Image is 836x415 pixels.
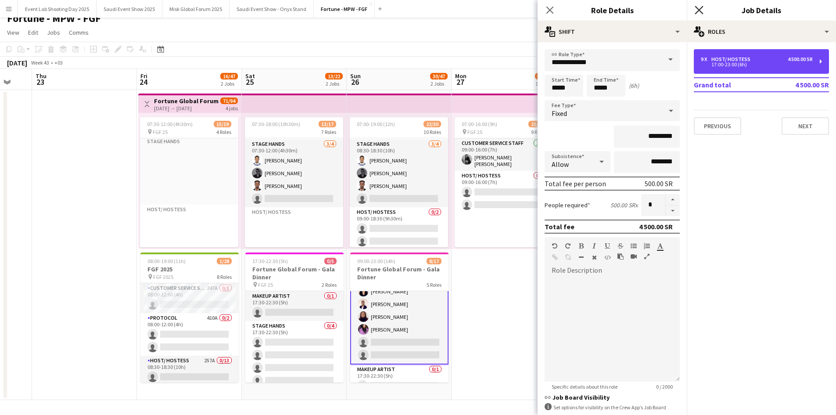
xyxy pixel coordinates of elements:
span: 07:30-12:00 (4h30m) [147,121,193,127]
button: Redo [565,242,571,249]
span: Thu [36,72,47,80]
span: View [7,29,19,36]
span: 07:00-16:00 (9h) [462,121,497,127]
button: Previous [694,117,741,135]
span: FGF 25 [467,129,482,135]
div: 2 Jobs [221,80,237,87]
button: Underline [604,242,610,249]
span: 0 / 2000 [649,383,680,390]
span: 16/47 [220,73,238,79]
div: Roles [687,21,836,42]
td: 4 500.00 SR [774,78,829,92]
app-card-role: Customer Service Staff1/109:00-16:00 (7h)[PERSON_NAME] [PERSON_NAME] [455,138,553,171]
div: 1 Job [535,80,552,87]
div: 4 500.00 SR [639,222,673,231]
span: FGF 2025 [153,274,173,280]
div: [DATE] → [DATE] [154,105,219,112]
div: Shift [538,21,687,42]
h3: Job Details [687,4,836,16]
div: 2 Jobs [431,80,447,87]
span: 07:30-18:00 (10h30m) [252,121,300,127]
div: 17:00-23:00 (6h) [701,62,813,67]
span: Sat [245,72,255,80]
span: 13/17 [319,121,336,127]
span: 23 [34,77,47,87]
span: 27 [454,77,466,87]
span: Sun [350,72,361,80]
app-card-role: Stage Hands0/417:30-22:30 (5h) [245,321,344,389]
button: Undo [552,242,558,249]
span: Allow [552,160,569,169]
div: 9 x [701,56,711,62]
app-card-role-placeholder: Host/ Hostess [245,207,343,250]
button: Event Lab Shooting Day 2025 [18,0,97,18]
app-card-role: Makeup Artist0/117:30-22:30 (5h) [245,291,344,321]
span: FGF 25 [258,281,273,288]
span: 21/28 [528,121,546,127]
span: 30/47 [430,73,448,79]
span: Fri [140,72,147,80]
span: 22/30 [423,121,441,127]
button: Clear Formatting [591,254,597,261]
button: HTML Code [604,254,610,261]
app-card-role: Stage Hands3/408:30-18:30 (10h)[PERSON_NAME][PERSON_NAME][PERSON_NAME] [350,139,448,207]
app-job-card: 09:00-23:00 (14h)8/17Fortune Global Forum - Gala Dinner5 RolesAssgad Hamad[PERSON_NAME][PERSON_NA... [350,253,448,383]
span: 25 [244,77,255,87]
button: Text Color [657,242,663,249]
span: 71/94 [220,97,238,104]
button: Paste as plain text [617,253,624,260]
h1: Fortune - MPW - FGF [7,12,101,25]
app-job-card: 07:30-18:00 (10h30m)13/177 Roles07:30-18:00 (10h30m)[PERSON_NAME]Stage Hands3/407:30-12:00 (4h30m... [245,117,343,247]
span: 0/5 [324,258,337,264]
div: 2 Jobs [326,80,342,87]
span: 21/28 [535,73,553,79]
div: Host/ Hostess [711,56,754,62]
app-card-role: Protocol410A0/208:00-12:00 (4h) [140,313,239,356]
button: Fullscreen [644,253,650,260]
button: Saudi Event Show - Onyx Stand [230,0,314,18]
button: Insert video [631,253,637,260]
button: Ordered List [644,242,650,249]
button: Next [782,117,829,135]
app-job-card: 07:00-16:00 (9h)21/28 FGF 259 RolesCustomer Service Staff1/109:00-16:00 (7h)[PERSON_NAME] [PERSON... [455,117,553,247]
h3: FGF 2025 [140,265,239,273]
div: +03 [54,59,63,66]
button: Decrease [666,206,680,217]
span: Mon [455,72,466,80]
a: Jobs [43,27,64,38]
h3: Fortune Global Forum - Gala Dinner [350,265,448,281]
a: View [4,27,23,38]
span: 8 Roles [217,274,232,280]
div: 07:30-12:00 (4h30m)15/19 FGF 254 Roles07:30-12:00 (4h30m)[PERSON_NAME]Stage HandsHost/ Hostess [140,117,238,247]
span: Comms [69,29,89,36]
span: Specific details about this role [545,383,624,390]
app-card-role: Assgad Hamad[PERSON_NAME][PERSON_NAME][PERSON_NAME][PERSON_NAME][PERSON_NAME][PERSON_NAME] [350,231,448,364]
span: FGF 25 [153,129,168,135]
span: 8/17 [427,258,441,264]
div: [DATE] [7,58,27,67]
div: Total fee per person [545,179,606,188]
app-card-role: Host/ Hostess0/209:00-16:00 (7h) [455,171,553,264]
span: 26 [349,77,361,87]
div: Total fee [545,222,574,231]
span: Jobs [47,29,60,36]
span: 7 Roles [321,129,336,135]
span: 07:00-19:00 (12h) [357,121,395,127]
button: Fortune - MPW - FGF [314,0,375,18]
span: Week 43 [29,59,51,66]
button: Misk Global Forum 2025 [162,0,230,18]
div: 500.00 SR [645,179,673,188]
h3: Fortune Global Forum 2025 [154,97,219,105]
button: Horizontal Line [578,254,584,261]
span: 4 Roles [216,129,231,135]
div: 17:30-22:30 (5h)0/5Fortune Global Forum - Gala Dinner FGF 252 RolesMakeup Artist0/117:30-22:30 (5... [245,253,344,383]
span: 2 Roles [322,281,337,288]
span: Fixed [552,109,567,118]
app-card-role-placeholder: Stage Hands [140,137,238,205]
h3: Role Details [538,4,687,16]
span: 1/28 [217,258,232,264]
span: 5 Roles [427,281,441,288]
